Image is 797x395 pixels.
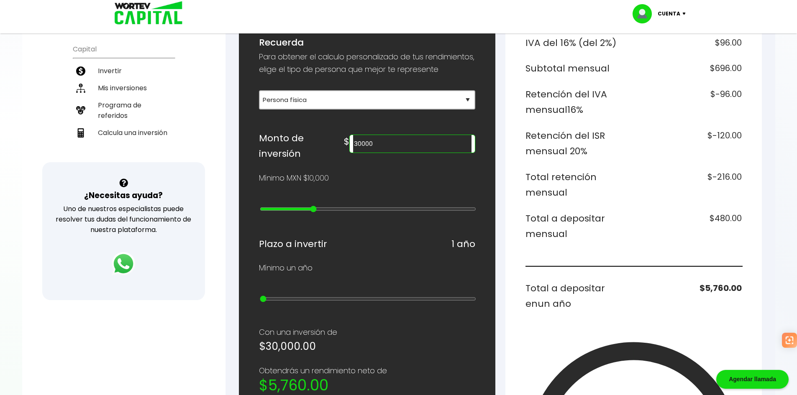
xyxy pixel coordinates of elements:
[259,326,475,339] p: Con una inversión de
[637,280,742,312] h6: $5,760.00
[259,339,475,354] h5: $30,000.00
[525,61,630,76] h6: Subtotal mensual
[525,280,630,312] h6: Total a depositar en un año
[259,130,344,162] h6: Monto de inversión
[451,236,475,252] h6: 1 año
[73,97,174,124] a: Programa de referidos
[637,87,742,118] h6: $-96.00
[637,128,742,159] h6: $-120.00
[525,87,630,118] h6: Retención del IVA mensual 16%
[525,128,630,159] h6: Retención del ISR mensual 20%
[76,128,85,138] img: calculadora-icon.17d418c4.svg
[680,13,692,15] img: icon-down
[76,106,85,115] img: recomiendanos-icon.9b8e9327.svg
[259,364,475,377] p: Obtendrás un rendimiento neto de
[259,172,329,184] p: Mínimo MXN $10,000
[525,211,630,242] h6: Total a depositar mensual
[73,40,174,162] ul: Capital
[525,35,630,51] h6: IVA del 16% (del 2%)
[716,370,789,389] div: Agendar llamada
[344,134,349,150] h6: $
[112,252,135,275] img: logos_whatsapp-icon.242b2217.svg
[525,169,630,201] h6: Total retención mensual
[658,8,680,20] p: Cuenta
[637,35,742,51] h6: $96.00
[637,169,742,201] h6: $-216.00
[53,204,194,235] p: Uno de nuestros especialistas puede resolver tus dudas del funcionamiento de nuestra plataforma.
[259,236,327,252] h6: Plazo a invertir
[76,84,85,93] img: inversiones-icon.6695dc30.svg
[73,79,174,97] a: Mis inversiones
[73,62,174,79] a: Invertir
[259,35,475,51] h6: Recuerda
[76,66,85,76] img: invertir-icon.b3b967d7.svg
[633,4,658,23] img: profile-image
[259,262,313,274] p: Mínimo un año
[259,377,475,394] h2: $5,760.00
[637,211,742,242] h6: $480.00
[84,189,163,201] h3: ¿Necesitas ayuda?
[259,51,475,76] p: Para obtener el calculo personalizado de tus rendimientos, elige el tipo de persona que mejor te ...
[637,61,742,76] h6: $696.00
[73,124,174,141] a: Calcula una inversión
